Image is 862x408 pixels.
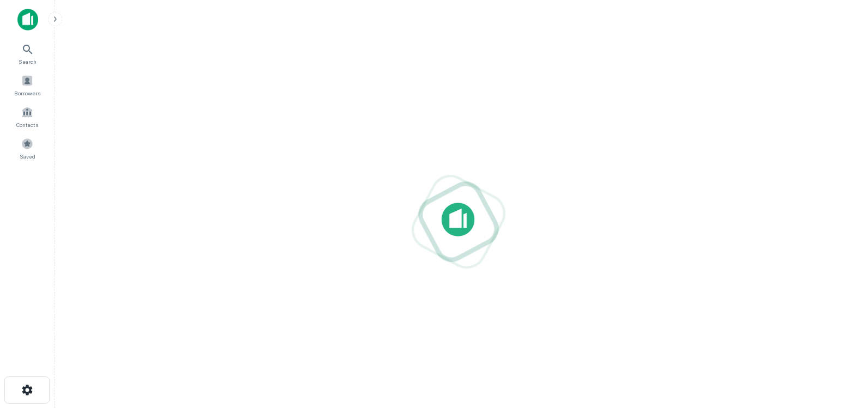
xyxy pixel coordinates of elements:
[3,102,51,131] a: Contacts
[20,152,35,161] span: Saved
[17,9,38,31] img: capitalize-icon.png
[807,286,862,338] iframe: Chat Widget
[14,89,40,98] span: Borrowers
[3,70,51,100] a: Borrowers
[19,57,37,66] span: Search
[3,39,51,68] a: Search
[3,133,51,163] a: Saved
[16,120,38,129] span: Contacts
